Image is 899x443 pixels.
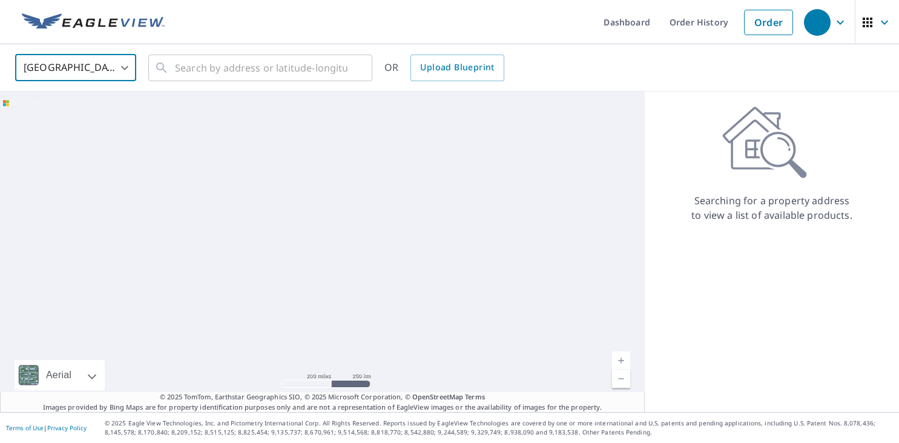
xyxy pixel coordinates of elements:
a: Terms [465,392,485,401]
p: | [6,424,87,431]
a: Current Level 5, Zoom In [612,351,630,370]
span: © 2025 TomTom, Earthstar Geographics SIO, © 2025 Microsoft Corporation, © [160,392,485,402]
p: © 2025 Eagle View Technologies, Inc. and Pictometry International Corp. All Rights Reserved. Repo... [105,419,893,437]
input: Search by address or latitude-longitude [175,51,347,85]
a: Current Level 5, Zoom Out [612,370,630,388]
div: [GEOGRAPHIC_DATA] [15,51,136,85]
div: OR [384,55,504,81]
a: Upload Blueprint [410,55,504,81]
a: Order [744,10,793,35]
a: Privacy Policy [47,424,87,432]
img: EV Logo [22,13,165,32]
a: Terms of Use [6,424,44,432]
div: Aerial [42,360,75,390]
p: Searching for a property address to view a list of available products. [691,193,853,222]
a: OpenStreetMap [412,392,463,401]
div: Aerial [15,360,105,390]
span: Upload Blueprint [420,60,494,75]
